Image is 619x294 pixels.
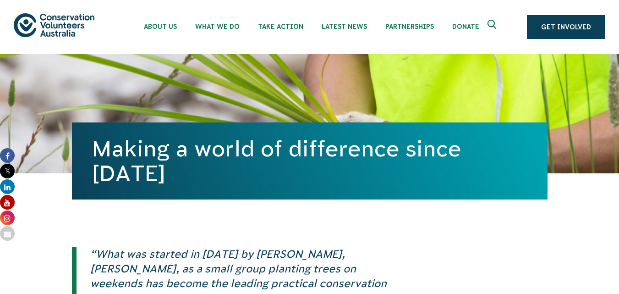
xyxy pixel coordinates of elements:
button: Expand search box Close search box [482,16,504,38]
img: logo.svg [14,13,94,37]
a: Get Involved [527,15,605,39]
span: What We Do [195,23,240,30]
span: Take Action [258,23,303,30]
span: About Us [144,23,177,30]
h1: Making a world of difference since [DATE] [92,136,527,186]
span: Latest News [322,23,367,30]
span: Donate [452,23,479,30]
span: Partnerships [385,23,434,30]
span: Expand search box [488,20,499,34]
